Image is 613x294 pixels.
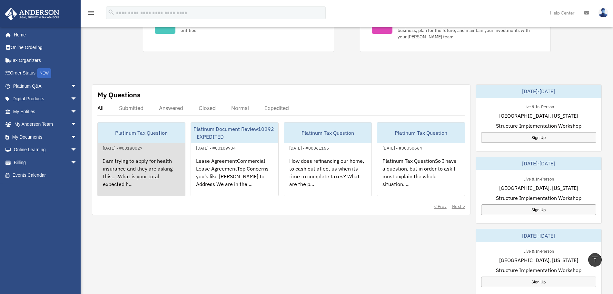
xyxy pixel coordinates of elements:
i: search [108,9,115,16]
span: Structure Implementation Workshop [496,266,581,274]
div: Platinum Tax QuestionSo I have a question, but in order to ask I must explain the whole situation... [377,152,465,202]
div: [DATE]-[DATE] [476,85,601,98]
a: Billingarrow_drop_down [5,156,87,169]
span: arrow_drop_down [71,143,84,157]
a: Platinum Tax Question[DATE] - #00061165How does refinancing our home, to cash out affect us when ... [284,122,372,196]
span: arrow_drop_down [71,93,84,106]
a: Platinum Q&Aarrow_drop_down [5,80,87,93]
div: Closed [199,105,216,111]
div: Live & In-Person [518,247,559,254]
a: Online Learningarrow_drop_down [5,143,87,156]
a: Tax Organizers [5,54,87,67]
div: [DATE] - #00180027 [98,144,148,151]
div: Submitted [119,105,143,111]
a: My Anderson Teamarrow_drop_down [5,118,87,131]
span: Structure Implementation Workshop [496,194,581,202]
a: Platinum Tax Question[DATE] - #00050664Platinum Tax QuestionSo I have a question, but in order to... [377,122,465,196]
a: Sign Up [481,277,596,287]
i: menu [87,9,95,17]
div: Live & In-Person [518,103,559,110]
span: arrow_drop_down [71,80,84,93]
a: My Entitiesarrow_drop_down [5,105,87,118]
span: [GEOGRAPHIC_DATA], [US_STATE] [499,256,578,264]
a: Sign Up [481,132,596,143]
div: Live & In-Person [518,175,559,182]
span: [GEOGRAPHIC_DATA], [US_STATE] [499,112,578,120]
a: Platinum Tax Question[DATE] - #00180027I am trying to apply for health insurance and they are ask... [97,122,185,196]
a: Platinum Document Review10292 - EXPEDITED[DATE] - #00109934Lease AgreementCommercial Lease Agreem... [191,122,279,196]
div: Normal [231,105,249,111]
i: vertical_align_top [591,256,599,263]
img: Anderson Advisors Platinum Portal [3,8,61,20]
div: Platinum Tax Question [98,122,185,143]
div: Answered [159,105,183,111]
div: [DATE]-[DATE] [476,157,601,170]
a: menu [87,11,95,17]
a: Home [5,28,84,41]
span: arrow_drop_down [71,118,84,131]
div: My Questions [97,90,141,100]
div: Expedited [264,105,289,111]
div: Platinum Document Review10292 - EXPEDITED [191,122,278,143]
div: [DATE] - #00109934 [191,144,241,151]
span: arrow_drop_down [71,105,84,118]
div: NEW [37,68,51,78]
div: Platinum Tax Question [377,122,465,143]
span: Structure Implementation Workshop [496,122,581,130]
div: Lease AgreementCommercial Lease AgreementTop Concerns you's like [PERSON_NAME] to Address We are ... [191,152,278,202]
div: How does refinancing our home, to cash out affect us when its time to complete taxes? What are th... [284,152,371,202]
a: Events Calendar [5,169,87,182]
div: I am trying to apply for health insurance and they are asking this.....What is your total expecte... [98,152,185,202]
a: Online Ordering [5,41,87,54]
span: arrow_drop_down [71,156,84,169]
span: [GEOGRAPHIC_DATA], [US_STATE] [499,184,578,192]
a: Order StatusNEW [5,67,87,80]
div: [DATE]-[DATE] [476,229,601,242]
a: Digital Productsarrow_drop_down [5,93,87,105]
div: Platinum Tax Question [284,122,371,143]
a: Sign Up [481,204,596,215]
a: vertical_align_top [588,253,602,267]
a: My Documentsarrow_drop_down [5,131,87,143]
div: [DATE] - #00061165 [284,144,334,151]
div: [DATE] - #00050664 [377,144,427,151]
div: All [97,105,104,111]
img: User Pic [598,8,608,17]
span: arrow_drop_down [71,131,84,144]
